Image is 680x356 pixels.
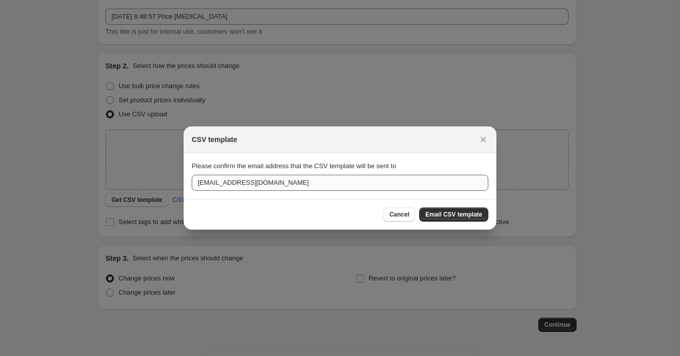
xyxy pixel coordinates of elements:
span: Email CSV template [425,210,482,219]
button: Close [476,132,490,147]
span: Cancel [389,210,409,219]
span: Please confirm the email address that the CSV template will be sent to [192,162,396,170]
h2: CSV template [192,134,237,145]
button: Email CSV template [419,207,488,222]
button: Cancel [383,207,415,222]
